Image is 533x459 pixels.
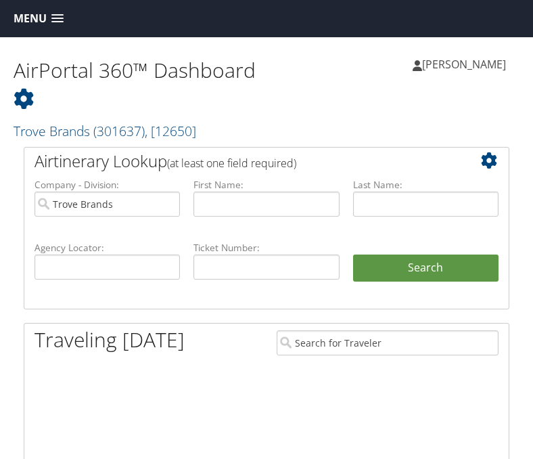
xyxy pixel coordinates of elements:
span: (at least one field required) [167,156,296,171]
span: Menu [14,12,47,25]
label: Agency Locator: [34,241,180,255]
span: [PERSON_NAME] [422,57,506,72]
a: [PERSON_NAME] [413,44,519,85]
a: Trove Brands [14,122,196,140]
label: Company - Division: [34,178,180,192]
label: Last Name: [353,178,499,192]
label: First Name: [193,178,339,192]
h1: AirPortal 360™ Dashboard [14,56,266,113]
h2: Airtinerary Lookup [34,150,458,173]
a: Menu [7,7,70,30]
span: , [ 12650 ] [145,122,196,140]
h1: Traveling [DATE] [34,326,185,354]
input: Search for Traveler [277,330,499,355]
label: Ticket Number: [193,241,339,255]
button: Search [353,255,499,282]
span: ( 301637 ) [93,122,145,140]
